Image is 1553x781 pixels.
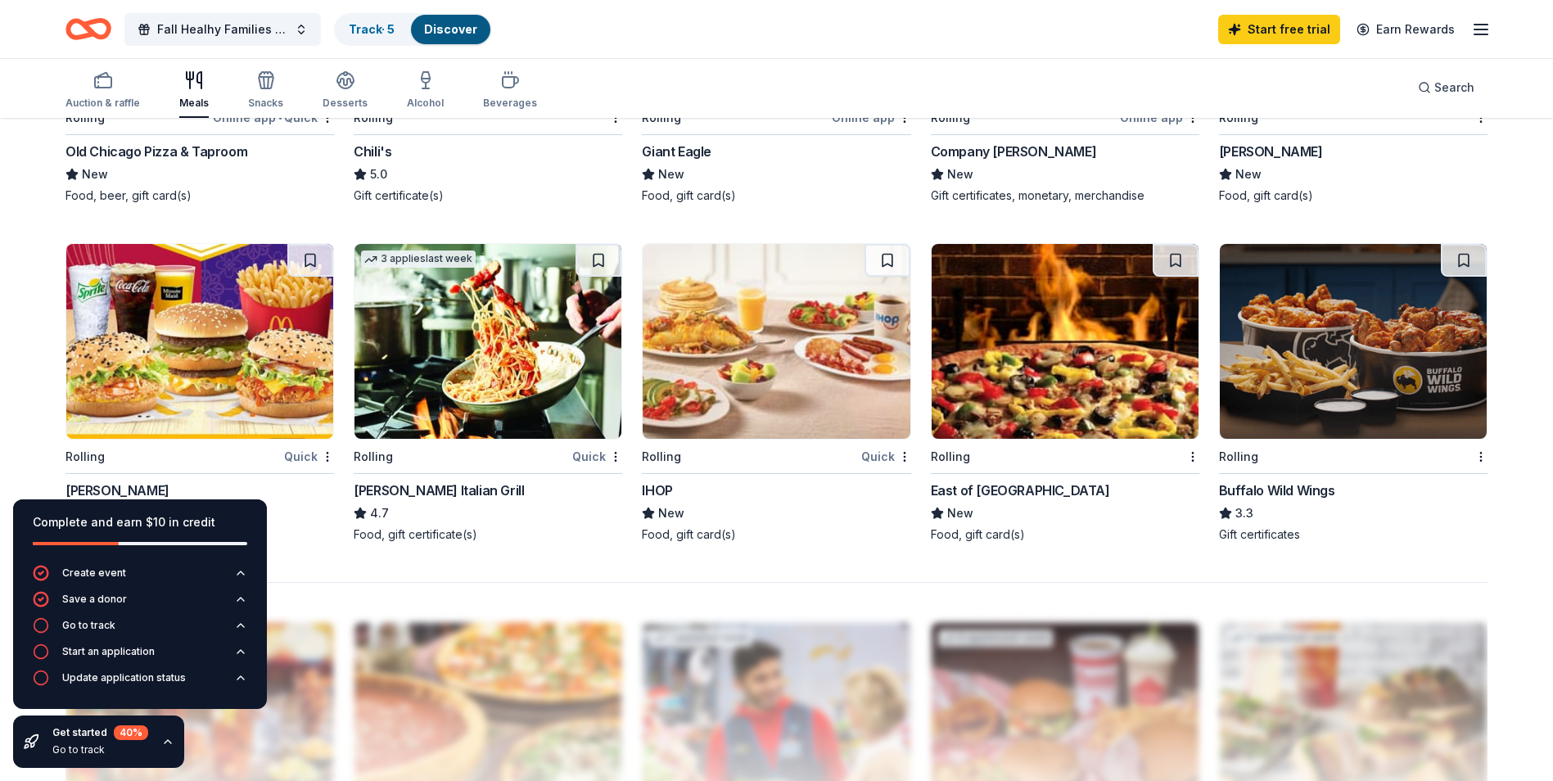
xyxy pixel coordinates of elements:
a: Image for East of Chicago RollingEast of [GEOGRAPHIC_DATA]NewFood, gift card(s) [931,243,1199,543]
button: Snacks [248,64,283,118]
div: Buffalo Wild Wings [1219,481,1335,500]
div: Auction & raffle [65,97,140,110]
div: Complete and earn $10 in credit [33,512,247,532]
a: Image for McDonald'sRollingQuick[PERSON_NAME]NewFood [65,243,334,543]
span: New [82,165,108,184]
img: Image for IHOP [643,244,910,439]
div: Old Chicago Pizza & Taproom [65,142,247,161]
div: [PERSON_NAME] Italian Grill [354,481,524,500]
img: Image for East of Chicago [932,244,1199,439]
div: Rolling [1219,447,1258,467]
div: IHOP [642,481,672,500]
div: Beverages [483,97,537,110]
div: Rolling [354,447,393,467]
div: Rolling [642,447,681,467]
div: Food, gift card(s) [931,526,1199,543]
div: Food, gift card(s) [642,526,910,543]
div: Food, gift card(s) [1219,187,1488,204]
div: Food, gift certificate(s) [354,526,622,543]
img: Image for Carrabba's Italian Grill [354,244,621,439]
a: Image for IHOPRollingQuickIHOPNewFood, gift card(s) [642,243,910,543]
button: Start an application [33,643,247,670]
div: Chili's [354,142,391,161]
div: 40 % [114,725,148,740]
div: Save a donor [62,593,127,606]
div: Quick [861,446,911,467]
span: Search [1434,78,1474,97]
div: Rolling [65,447,105,467]
a: Start free trial [1218,15,1340,44]
button: Go to track [33,617,247,643]
a: Earn Rewards [1347,15,1465,44]
div: Gift certificate(s) [354,187,622,204]
button: Create event [33,565,247,591]
button: Save a donor [33,591,247,617]
div: Rolling [931,447,970,467]
div: Gift certificates [1219,526,1488,543]
div: Quick [284,446,334,467]
span: New [1235,165,1262,184]
div: [PERSON_NAME] [1219,142,1323,161]
div: Create event [62,567,126,580]
div: Company [PERSON_NAME] [931,142,1097,161]
div: Snacks [248,97,283,110]
span: 4.7 [370,503,389,523]
div: Alcohol [407,97,444,110]
button: Meals [179,64,209,118]
a: Track· 5 [349,22,395,36]
button: Auction & raffle [65,64,140,118]
div: Start an application [62,645,155,658]
div: Gift certificates, monetary, merchandise [931,187,1199,204]
span: New [947,165,973,184]
button: Alcohol [407,64,444,118]
div: Desserts [323,97,368,110]
span: • [278,111,282,124]
button: Search [1405,71,1488,104]
a: Image for Buffalo Wild WingsRollingBuffalo Wild Wings3.3Gift certificates [1219,243,1488,543]
span: New [658,165,684,184]
div: Update application status [62,671,186,684]
button: Desserts [323,64,368,118]
div: Food, beer, gift card(s) [65,187,334,204]
button: Update application status [33,670,247,696]
span: New [947,503,973,523]
button: Beverages [483,64,537,118]
div: Get started [52,725,148,740]
div: East of [GEOGRAPHIC_DATA] [931,481,1110,500]
div: Giant Eagle [642,142,711,161]
div: Quick [572,446,622,467]
span: New [658,503,684,523]
button: Track· 5Discover [334,13,492,46]
span: 5.0 [370,165,387,184]
div: 3 applies last week [361,251,476,268]
a: Home [65,10,111,48]
img: Image for McDonald's [66,244,333,439]
div: Go to track [62,619,115,632]
span: Fall Healhy Families Group [157,20,288,39]
div: Meals [179,97,209,110]
div: [PERSON_NAME] [65,481,169,500]
div: Go to track [52,743,148,756]
div: Food, gift card(s) [642,187,910,204]
a: Image for Carrabba's Italian Grill3 applieslast weekRollingQuick[PERSON_NAME] Italian Grill4.7Foo... [354,243,622,543]
button: Fall Healhy Families Group [124,13,321,46]
a: Discover [424,22,477,36]
span: 3.3 [1235,503,1253,523]
img: Image for Buffalo Wild Wings [1220,244,1487,439]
